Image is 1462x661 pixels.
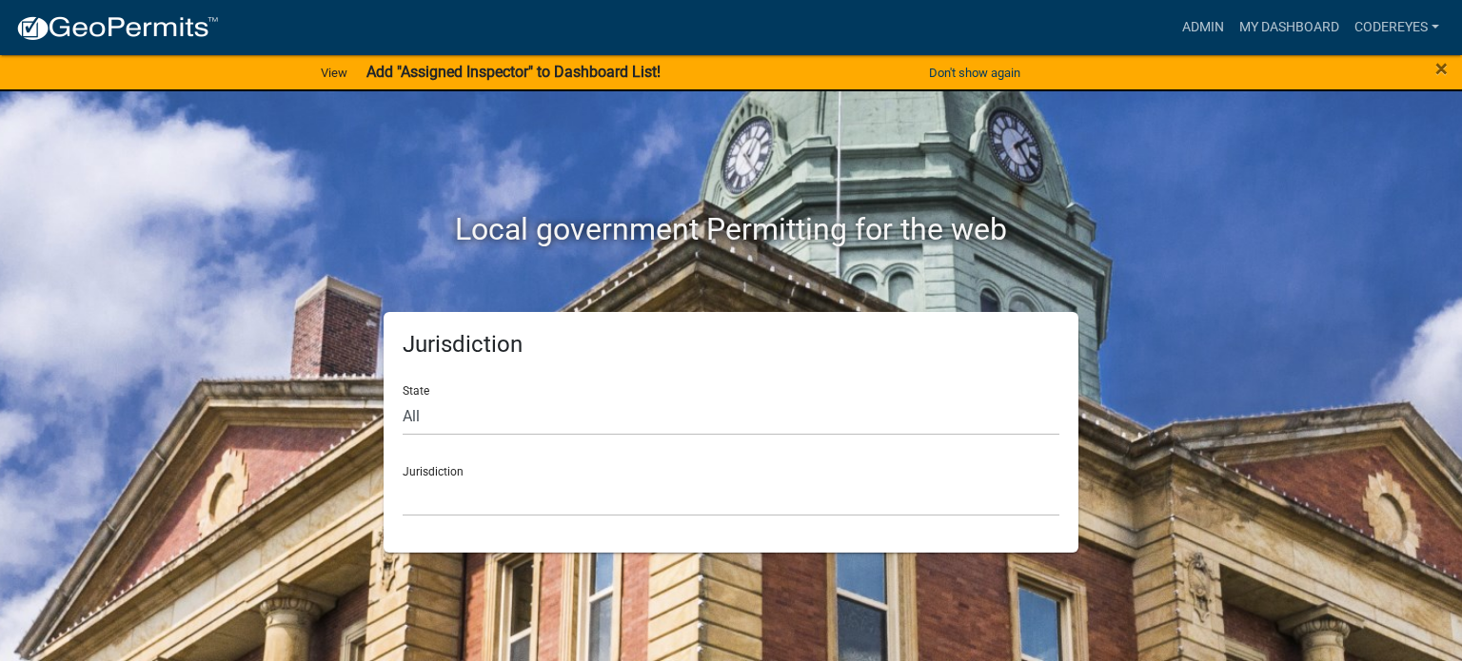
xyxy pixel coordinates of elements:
a: codeReyes [1347,10,1447,46]
h5: Jurisdiction [403,331,1059,359]
a: Admin [1175,10,1232,46]
button: Close [1435,57,1448,80]
h2: Local government Permitting for the web [203,211,1259,247]
a: View [313,57,355,88]
button: Don't show again [921,57,1028,88]
strong: Add "Assigned Inspector" to Dashboard List! [366,63,661,81]
span: × [1435,55,1448,82]
a: My Dashboard [1232,10,1347,46]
